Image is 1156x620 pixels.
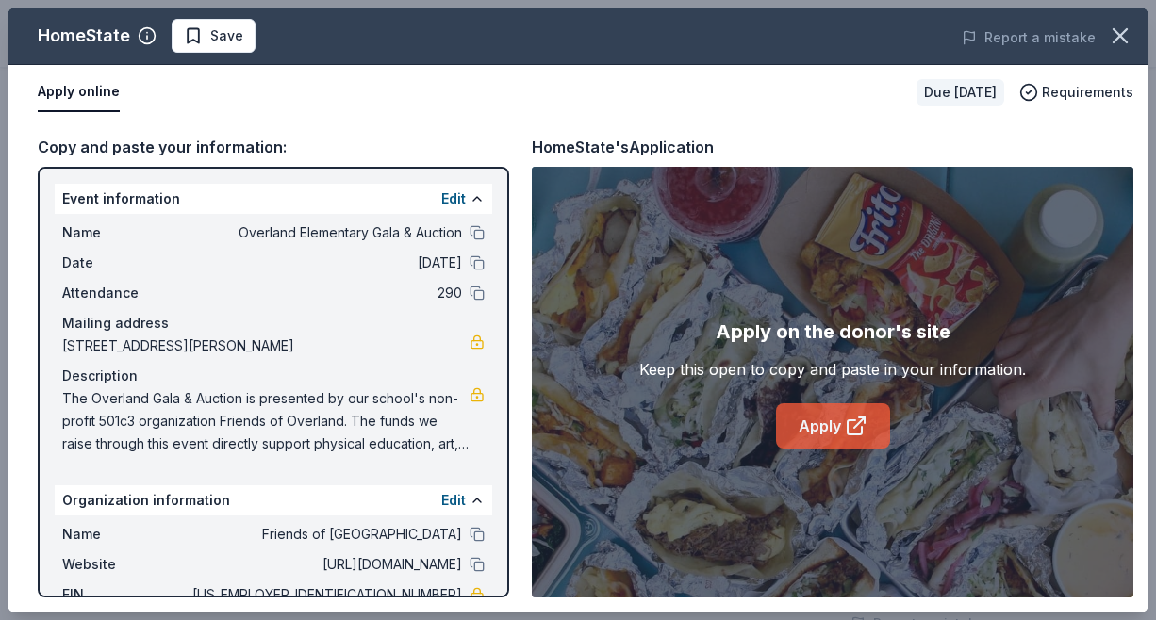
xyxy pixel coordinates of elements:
span: [STREET_ADDRESS][PERSON_NAME] [62,334,470,357]
span: 290 [189,282,462,304]
div: Copy and paste your information: [38,135,509,159]
div: Due [DATE] [917,79,1004,106]
span: Date [62,252,189,274]
span: Requirements [1042,81,1133,104]
span: The Overland Gala & Auction is presented by our school's non-profit 501c3 organization Friends of... [62,387,470,455]
span: Overland Elementary Gala & Auction [189,221,462,244]
span: Friends of [GEOGRAPHIC_DATA] [189,523,462,546]
div: Description [62,365,485,387]
div: HomeState [38,21,130,51]
span: EIN [62,583,189,606]
div: Event information [55,184,492,214]
span: Attendance [62,282,189,304]
span: Name [62,523,189,546]
div: HomeState's Application [532,135,714,159]
button: Report a mistake [962,26,1096,49]
button: Apply online [38,73,120,112]
button: Edit [441,188,466,210]
span: [DATE] [189,252,462,274]
div: Apply on the donor's site [716,317,950,347]
span: [URL][DOMAIN_NAME] [189,553,462,576]
button: Save [172,19,256,53]
div: Keep this open to copy and paste in your information. [639,358,1026,381]
span: Name [62,221,189,244]
span: [US_EMPLOYER_IDENTIFICATION_NUMBER] [189,583,462,606]
button: Requirements [1019,81,1133,104]
span: Website [62,553,189,576]
div: Mailing address [62,312,485,334]
span: Save [210,24,243,47]
div: Organization information [55,485,492,515]
button: Edit [441,489,466,512]
a: Apply [776,403,890,449]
